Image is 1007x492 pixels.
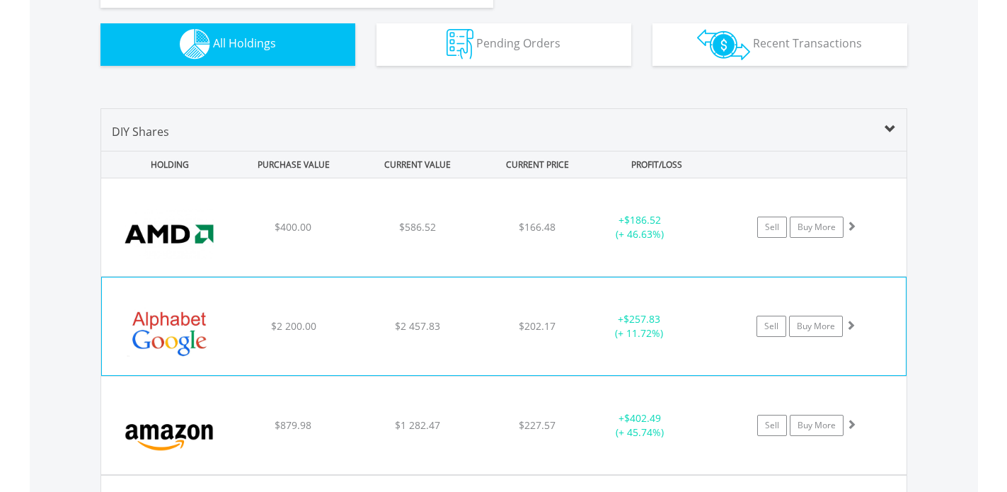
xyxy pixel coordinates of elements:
[395,418,440,432] span: $1 282.47
[623,312,660,326] span: $257.83
[757,415,787,436] a: Sell
[102,151,231,178] div: HOLDING
[275,220,311,234] span: $400.00
[519,418,556,432] span: $227.57
[100,23,355,66] button: All Holdings
[399,220,436,234] span: $586.52
[108,394,230,471] img: EQU.US.AMZN.png
[753,35,862,51] span: Recent Transactions
[790,217,844,238] a: Buy More
[624,411,661,425] span: $402.49
[180,29,210,59] img: holdings-wht.png
[112,124,169,139] span: DIY Shares
[624,213,661,227] span: $186.52
[213,35,276,51] span: All Holdings
[519,220,556,234] span: $166.48
[757,217,787,238] a: Sell
[108,196,230,273] img: EQU.US.AMD.png
[587,411,694,440] div: + (+ 45.74%)
[586,312,692,341] div: + (+ 11.72%)
[271,319,316,333] span: $2 200.00
[756,316,786,337] a: Sell
[476,35,560,51] span: Pending Orders
[697,29,750,60] img: transactions-zar-wht.png
[481,151,593,178] div: CURRENT PRICE
[790,415,844,436] a: Buy More
[447,29,473,59] img: pending_instructions-wht.png
[652,23,907,66] button: Recent Transactions
[275,418,311,432] span: $879.98
[109,295,231,372] img: EQU.US.GOOG.png
[376,23,631,66] button: Pending Orders
[234,151,355,178] div: PURCHASE VALUE
[519,319,556,333] span: $202.17
[597,151,718,178] div: PROFIT/LOSS
[789,316,843,337] a: Buy More
[357,151,478,178] div: CURRENT VALUE
[395,319,440,333] span: $2 457.83
[587,213,694,241] div: + (+ 46.63%)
